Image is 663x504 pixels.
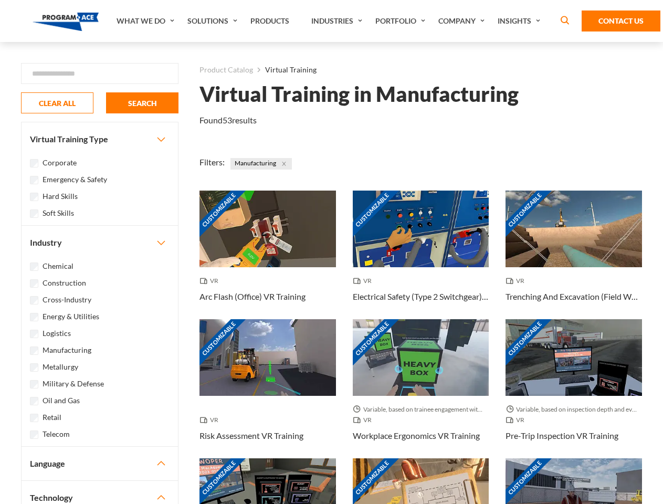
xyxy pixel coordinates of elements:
input: Logistics [30,330,38,338]
button: Industry [22,226,178,259]
span: VR [506,276,529,286]
h3: Trenching And Excavation (Field Work) VR Training [506,290,642,303]
label: Telecom [43,428,70,440]
input: Retail [30,414,38,422]
label: Corporate [43,157,77,169]
input: Energy & Utilities [30,313,38,321]
label: Metallurgy [43,361,78,373]
a: Product Catalog [199,63,253,77]
input: Emergency & Safety [30,176,38,184]
label: Logistics [43,328,71,339]
a: Customizable Thumbnail - Workplace Ergonomics VR Training Variable, based on trainee engagement w... [353,319,489,458]
h3: Electrical Safety (Type 2 Switchgear) VR Training [353,290,489,303]
button: Virtual Training Type [22,122,178,156]
input: Construction [30,279,38,288]
label: Retail [43,412,61,423]
a: Customizable Thumbnail - Arc Flash (Office) VR Training VR Arc Flash (Office) VR Training [199,191,336,319]
label: Energy & Utilities [43,311,99,322]
input: Manufacturing [30,346,38,355]
input: Chemical [30,262,38,271]
nav: breadcrumb [199,63,642,77]
span: Variable, based on trainee engagement with exercises. [353,404,489,415]
p: Found results [199,114,257,127]
img: Program-Ace [33,13,99,31]
span: Manufacturing [230,158,292,170]
h3: Arc Flash (Office) VR Training [199,290,306,303]
label: Oil and Gas [43,395,80,406]
button: Language [22,447,178,480]
input: Cross-Industry [30,296,38,304]
h3: Risk Assessment VR Training [199,429,303,442]
input: Soft Skills [30,209,38,218]
label: Hard Skills [43,191,78,202]
a: Customizable Thumbnail - Risk Assessment VR Training VR Risk Assessment VR Training [199,319,336,458]
label: Chemical [43,260,73,272]
label: Manufacturing [43,344,91,356]
em: 53 [223,115,232,125]
span: Filters: [199,157,225,167]
button: Close [278,158,290,170]
h3: Workplace Ergonomics VR Training [353,429,480,442]
span: VR [353,276,376,286]
input: Military & Defense [30,380,38,388]
label: Cross-Industry [43,294,91,306]
span: VR [199,276,223,286]
input: Oil and Gas [30,397,38,405]
label: Construction [43,277,86,289]
a: Customizable Thumbnail - Pre-Trip Inspection VR Training Variable, based on inspection depth and ... [506,319,642,458]
span: VR [353,415,376,425]
a: Customizable Thumbnail - Trenching And Excavation (Field Work) VR Training VR Trenching And Excav... [506,191,642,319]
a: Customizable Thumbnail - Electrical Safety (Type 2 Switchgear) VR Training VR Electrical Safety (... [353,191,489,319]
h1: Virtual Training in Manufacturing [199,85,519,103]
button: CLEAR ALL [21,92,93,113]
span: VR [199,415,223,425]
input: Hard Skills [30,193,38,201]
span: VR [506,415,529,425]
span: Variable, based on inspection depth and event interaction. [506,404,642,415]
label: Soft Skills [43,207,74,219]
a: Contact Us [582,10,660,31]
label: Military & Defense [43,378,104,390]
input: Corporate [30,159,38,167]
li: Virtual Training [253,63,317,77]
label: Emergency & Safety [43,174,107,185]
h3: Pre-Trip Inspection VR Training [506,429,618,442]
input: Telecom [30,430,38,439]
input: Metallurgy [30,363,38,372]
